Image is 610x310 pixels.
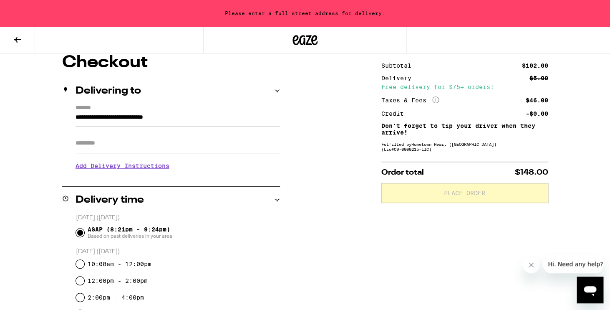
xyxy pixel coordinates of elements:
p: [DATE] ([DATE]) [76,214,280,222]
button: Place Order [381,183,548,203]
h1: Checkout [62,54,280,71]
p: [DATE] ([DATE]) [76,248,280,256]
h3: Add Delivery Instructions [76,156,280,175]
div: Free delivery for $75+ orders! [381,84,548,90]
iframe: Button to launch messaging window [577,277,603,303]
label: 10:00am - 12:00pm [88,261,151,267]
span: ASAP (8:21pm - 9:24pm) [88,226,172,239]
div: $5.00 [529,75,548,81]
div: $46.00 [526,97,548,103]
div: Credit [381,111,410,117]
div: Taxes & Fees [381,97,439,104]
p: We'll contact you at [PHONE_NUMBER] when we arrive [76,175,280,182]
span: $148.00 [515,169,548,176]
span: Based on past deliveries in your area [88,233,172,239]
iframe: Close message [523,257,539,273]
label: 2:00pm - 4:00pm [88,294,144,301]
div: Subtotal [381,63,417,69]
span: Order total [381,169,424,176]
div: Delivery [381,75,417,81]
div: -$0.00 [526,111,548,117]
span: Place Order [444,190,485,196]
iframe: Message from company [543,255,603,273]
h2: Delivery time [76,195,144,205]
div: Fulfilled by Hometown Heart ([GEOGRAPHIC_DATA]) (Lic# C9-0000215-LIC ) [381,142,548,152]
label: 12:00pm - 2:00pm [88,277,148,284]
h2: Delivering to [76,86,141,96]
p: Don't forget to tip your driver when they arrive! [381,122,548,136]
div: $102.00 [522,63,548,69]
